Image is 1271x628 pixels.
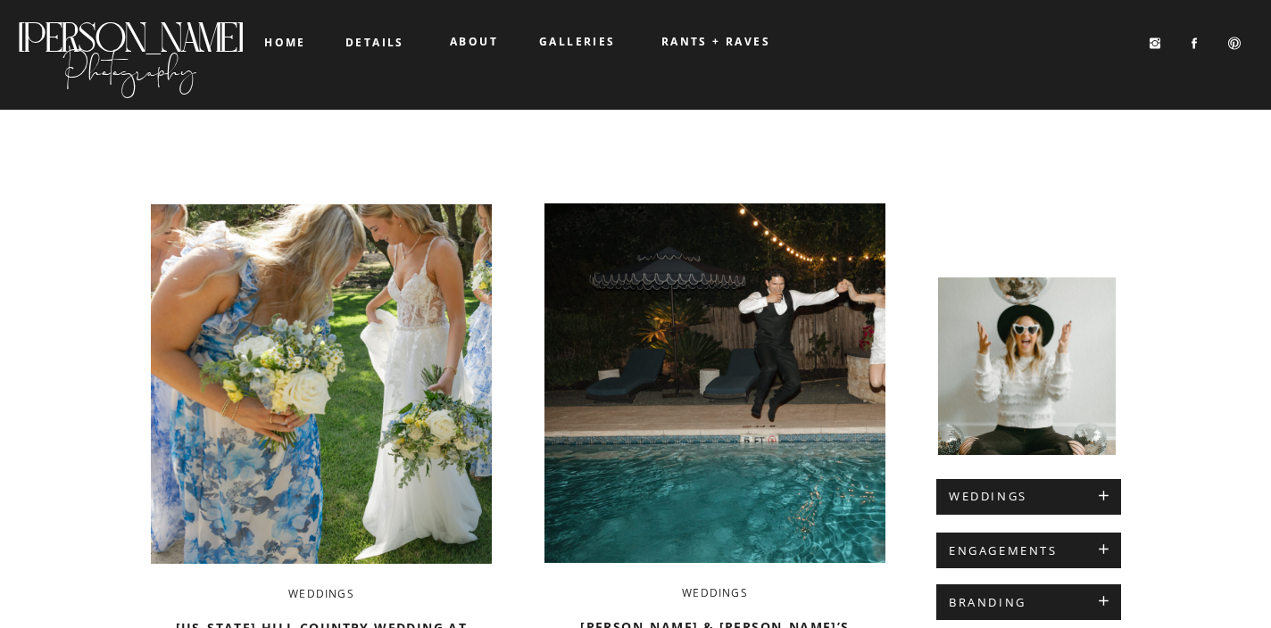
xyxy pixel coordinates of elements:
b: galleries [539,34,616,49]
a: WEDDINGS [949,490,1109,504]
b: details [345,35,404,50]
a: [PERSON_NAME] [15,14,245,44]
a: Bella & Cristian’s Intimate Wedding at Sophie’s Gasthaus [544,203,885,563]
a: Weddings [682,585,748,600]
a: BRANDING [949,596,1109,610]
b: home [264,35,306,50]
a: ENGAGEMENTS [949,544,1109,558]
a: RANTS + RAVES [644,36,787,48]
a: home [264,37,306,48]
b: RANTS + RAVES [661,34,770,49]
a: galleries [539,36,613,48]
a: Texas Hill Country Wedding at Park 31 | Kendelle & Mathew’s Elegant Celebration [151,204,492,564]
b: about [450,34,498,49]
a: details [345,37,396,47]
a: Weddings [288,586,354,601]
a: about [450,36,497,48]
a: Photography [15,35,245,94]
